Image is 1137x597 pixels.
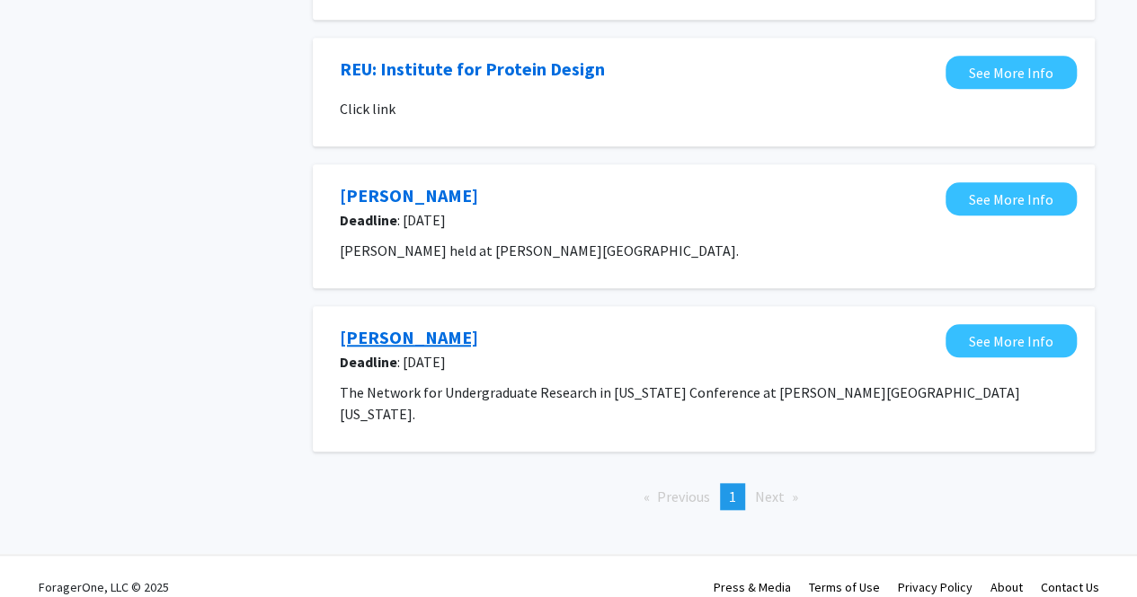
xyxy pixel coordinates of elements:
[809,579,880,595] a: Terms of Use
[946,324,1077,357] a: Opens in a new tab
[755,487,785,505] span: Next
[340,182,478,209] a: Opens in a new tab
[657,487,710,505] span: Previous
[990,579,1023,595] a: About
[340,351,937,373] span: : [DATE]
[313,483,1095,510] ul: Pagination
[340,382,1068,425] p: The Network for Undergraduate Research in [US_STATE] Conference at [PERSON_NAME][GEOGRAPHIC_DATA]...
[1041,579,1099,595] a: Contact Us
[729,487,736,505] span: 1
[340,353,397,371] b: Deadline
[714,579,791,595] a: Press & Media
[13,516,76,584] iframe: Chat
[340,240,1068,261] p: [PERSON_NAME] held at [PERSON_NAME][GEOGRAPHIC_DATA].
[340,211,397,229] b: Deadline
[340,56,605,83] a: Opens in a new tab
[340,98,1068,119] p: Click link
[946,182,1077,215] a: Opens in a new tab
[340,209,937,231] span: : [DATE]
[946,56,1077,89] a: Opens in a new tab
[340,324,478,351] a: Opens in a new tab
[898,579,973,595] a: Privacy Policy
